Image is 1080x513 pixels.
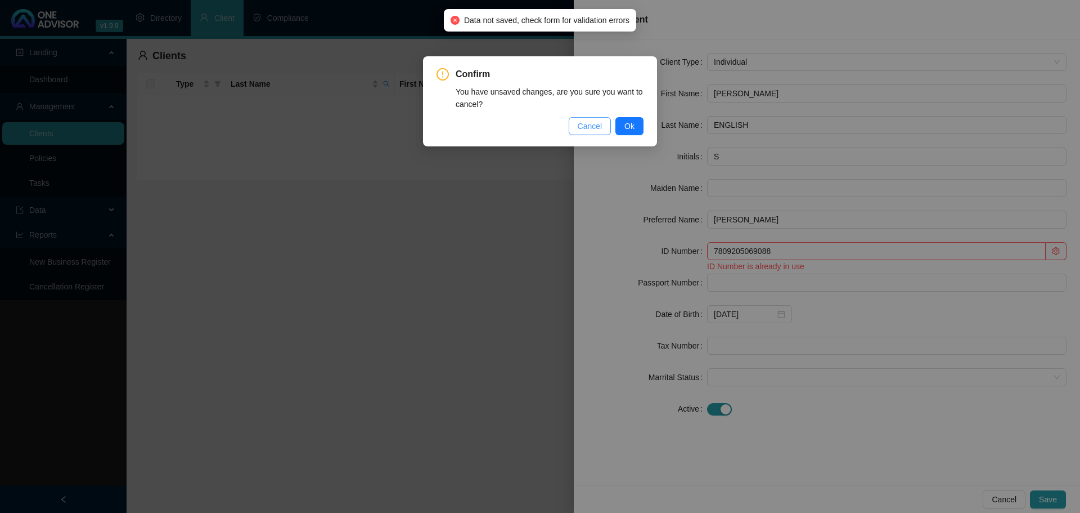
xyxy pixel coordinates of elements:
span: Ok [624,120,634,132]
button: Cancel [569,117,611,135]
span: Confirm [456,68,643,81]
span: Cancel [578,120,602,132]
div: You have unsaved changes, are you sure you want to cancel? [456,86,643,110]
button: Ok [615,117,643,135]
span: exclamation-circle [436,68,449,81]
span: Data not saved, check form for validation errors [464,14,629,26]
span: close-circle [451,16,460,25]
